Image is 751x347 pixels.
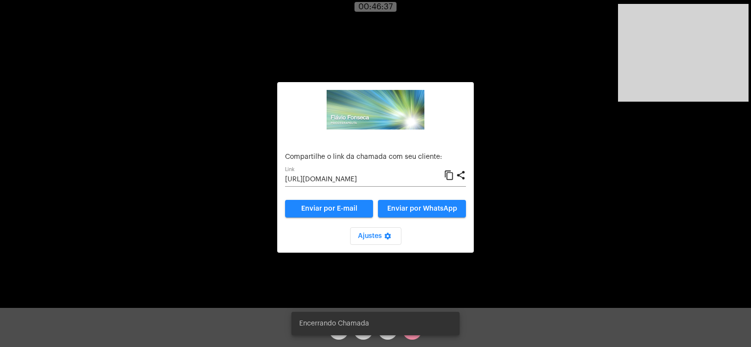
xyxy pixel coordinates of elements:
span: Ajustes [358,233,394,239]
mat-icon: settings [382,232,394,244]
img: ad486f29-800c-4119-1513-e8219dc03dae.png [327,90,424,130]
span: Enviar por E-mail [301,205,357,212]
button: Enviar por WhatsApp [378,200,466,217]
span: Enviar por WhatsApp [387,205,457,212]
span: Encerrando Chamada [299,319,369,328]
mat-icon: content_copy [444,170,454,181]
mat-icon: share [456,170,466,181]
p: Compartilhe o link da chamada com seu cliente: [285,153,466,161]
a: Enviar por E-mail [285,200,373,217]
span: 00:46:37 [358,3,393,11]
button: Ajustes [350,227,401,245]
